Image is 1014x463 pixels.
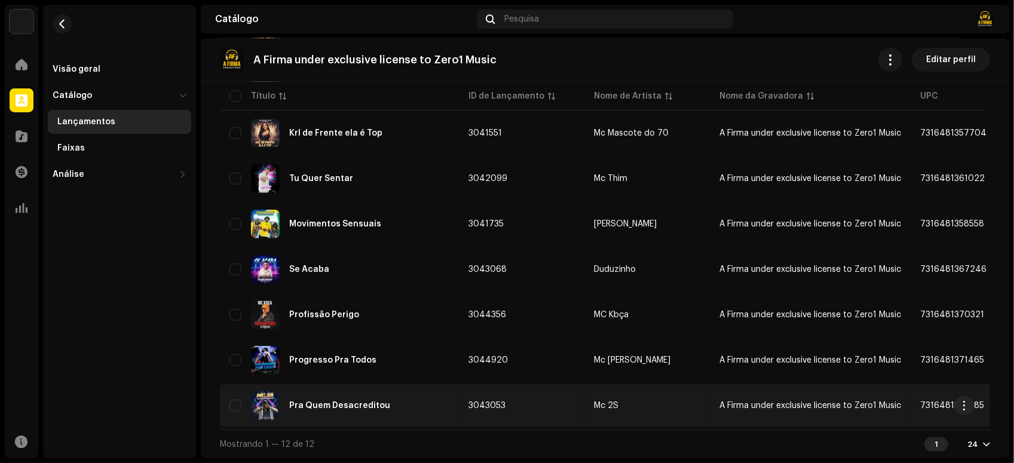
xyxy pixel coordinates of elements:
span: 7316481357704 [920,129,987,137]
span: 7316481363385 [920,401,984,410]
re-m-nav-item: Visão geral [48,57,191,81]
div: Duduzinho [594,265,636,274]
div: Progresso Pra Todos [289,356,376,364]
img: b56523d4-71f0-4649-9a70-c3e5ee38d67f [251,255,280,284]
span: 3042099 [468,174,507,183]
div: Tu Quer Sentar [289,174,353,183]
span: A Firma under exclusive license to Zero1 Music [719,311,901,319]
div: Faixas [57,143,85,153]
span: A Firma under exclusive license to Zero1 Music [719,265,901,274]
div: MC Kbça [594,311,629,319]
re-m-nav-dropdown: Catálogo [48,84,191,160]
img: caef2ef6-858f-4217-bda0-4a84d7b69e4b [251,210,280,238]
span: 7316481371465 [920,356,984,364]
span: 7316481367246 [920,265,987,274]
span: Mc Thim [594,174,700,183]
span: Mc Rafinha Boladão [594,356,700,364]
p: A Firma under exclusive license to Zero1 Music [253,54,497,66]
div: Nome de Artista [594,90,661,102]
div: Movimentos Sensuais [289,220,381,228]
span: Pesquisa [505,14,540,24]
re-m-nav-dropdown: Análise [48,162,191,186]
div: Pra Quem Desacreditou [289,401,390,410]
div: Profissão Perigo [289,311,359,319]
div: Mc 2S [594,401,618,410]
span: A Firma under exclusive license to Zero1 Music [719,129,901,137]
div: Título [251,90,275,102]
div: ID de Lançamento [468,90,544,102]
span: 3041735 [468,220,504,228]
span: Mc 2S [594,401,700,410]
span: Editar perfil [926,48,976,72]
span: MC Kbça [594,311,700,319]
div: Mc Mascote do 70 [594,129,669,137]
div: Catálogo [215,14,472,24]
button: Editar perfil [912,48,990,72]
div: Mc Thim [594,174,627,183]
div: Lançamentos [57,117,115,127]
img: cd9a510e-9375-452c-b98b-71401b54d8f9 [10,10,33,33]
span: Itamar Mc [594,220,700,228]
img: b39d30e0-832d-4eb8-b670-bbf418907c15 [976,10,995,29]
div: Mc [PERSON_NAME] [594,356,670,364]
div: 24 [967,440,978,449]
div: Nome da Gravadora [719,90,803,102]
span: A Firma under exclusive license to Zero1 Music [719,401,901,410]
span: A Firma under exclusive license to Zero1 Music [719,356,901,364]
span: 7316481370321 [920,311,984,319]
div: Krl de Frente ela é Top [289,129,382,137]
span: 3043053 [468,401,506,410]
span: Mostrando 1 — 12 de 12 [220,440,314,449]
span: 3041551 [468,129,502,137]
re-m-nav-item: Lançamentos [48,110,191,134]
div: Análise [53,170,84,179]
re-m-nav-item: Faixas [48,136,191,160]
span: 3044356 [468,311,506,319]
span: 3043068 [468,265,507,274]
span: Mc Mascote do 70 [594,129,700,137]
span: 7316481358558 [920,220,984,228]
span: 3044920 [468,356,508,364]
div: Catálogo [53,91,92,100]
span: Duduzinho [594,265,700,274]
span: A Firma under exclusive license to Zero1 Music [719,220,901,228]
img: a72156ef-1f65-4756-b6e0-b6fd81119a50 [251,164,280,193]
img: 4f8afdda-f3f0-4254-a395-03e8347fa66b [251,346,280,375]
span: A Firma under exclusive license to Zero1 Music [719,174,901,183]
div: Visão geral [53,65,100,74]
img: 54b6c414-54c4-4f38-87ce-422106762660 [251,301,280,329]
div: 1 [924,437,948,452]
div: Se Acaba [289,265,329,274]
span: 7316481361022 [920,174,985,183]
img: f870794d-014d-41da-bf75-ee4b2559ea2f [220,48,244,72]
div: [PERSON_NAME] [594,220,657,228]
img: e67bb9ba-a9e5-402c-a2c3-84174bd822af [251,119,280,148]
img: 2df9e4de-daa8-4b58-aab3-b8a111b6755c [251,391,280,420]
